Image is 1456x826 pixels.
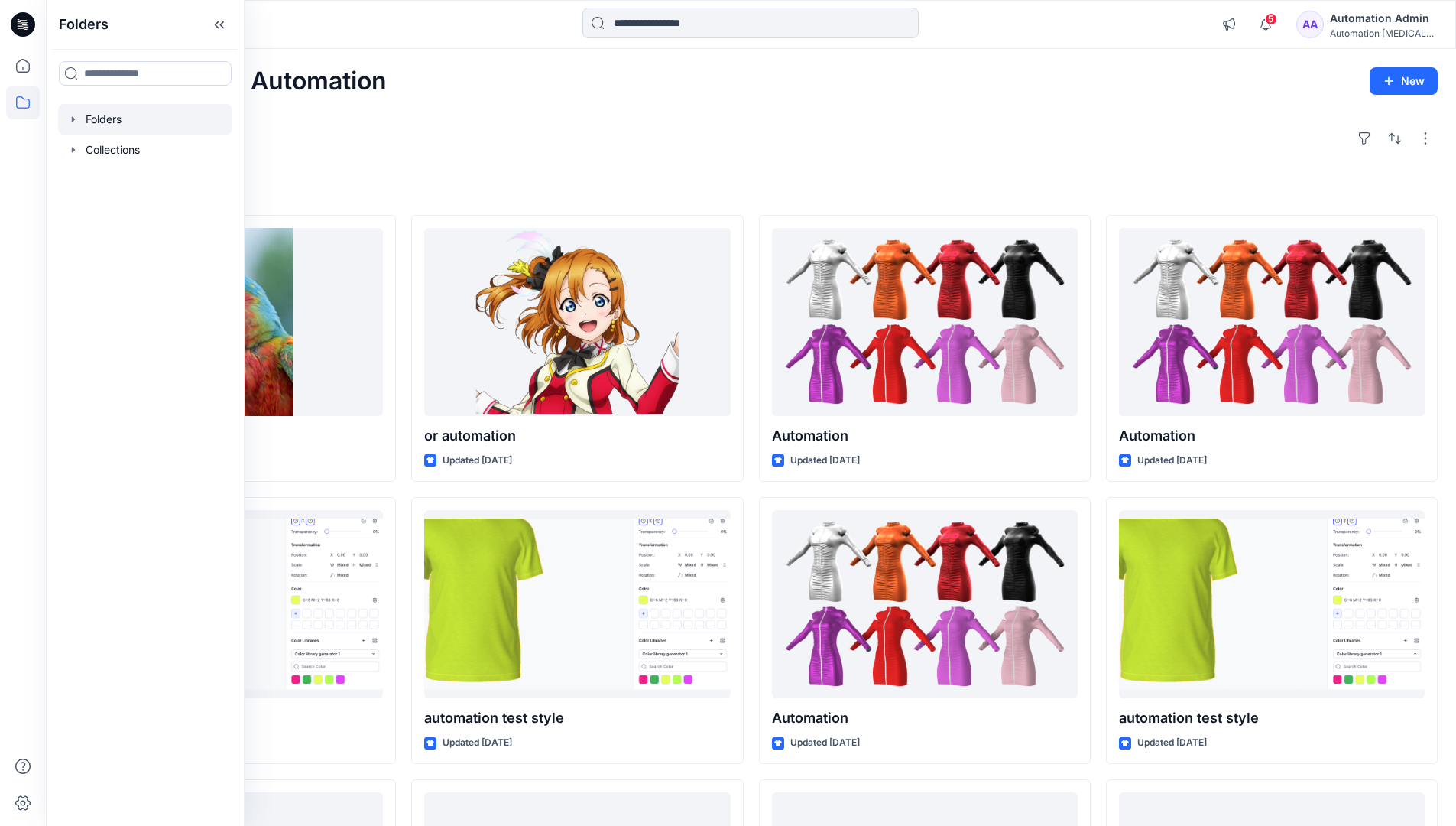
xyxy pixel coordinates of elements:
[424,707,730,729] p: automation test style
[772,425,1078,447] p: Automation
[1370,67,1438,95] button: New
[772,228,1078,417] a: Automation
[1119,707,1425,729] p: automation test style
[1265,13,1277,25] span: 5
[1119,510,1425,699] a: automation test style
[1137,735,1207,751] p: Updated [DATE]
[1119,228,1425,417] a: Automation
[424,228,730,417] a: or automation
[1330,9,1437,28] div: Automation Admin
[64,181,1438,200] h4: Styles
[424,425,730,447] p: or automation
[772,510,1078,699] a: Automation
[1330,28,1437,39] div: Automation [MEDICAL_DATA]...
[790,735,860,751] p: Updated [DATE]
[790,453,860,469] p: Updated [DATE]
[1137,453,1207,469] p: Updated [DATE]
[443,453,512,469] p: Updated [DATE]
[772,707,1078,729] p: Automation
[443,735,512,751] p: Updated [DATE]
[424,510,730,699] a: automation test style
[1119,425,1425,447] p: Automation
[1296,11,1324,38] div: AA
